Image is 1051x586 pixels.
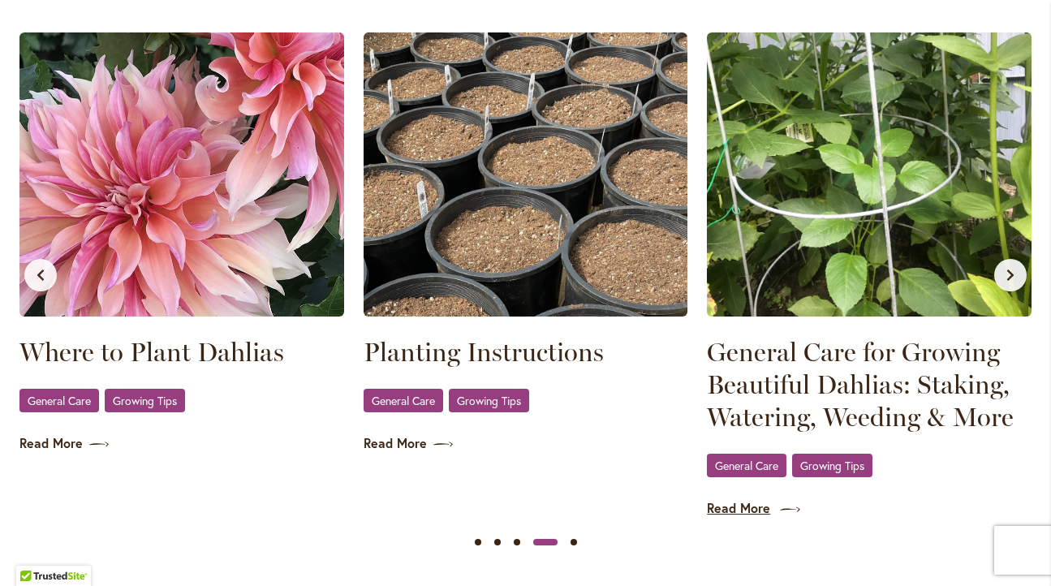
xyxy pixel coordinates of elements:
[707,454,786,477] a: General Care
[707,336,1032,433] a: General Care for Growing Beautiful Dahlias: Staking, Watering, Weeding & More
[28,395,91,406] span: General Care
[800,460,864,471] span: Growing Tips
[364,389,443,412] a: General Care
[449,389,529,412] a: Growing Tips
[364,388,688,415] div: ,
[994,259,1027,291] button: Next slide
[19,336,344,368] a: Where to Plant Dahlias
[105,389,185,412] a: Growing Tips
[792,454,872,477] a: Growing Tips
[24,259,57,291] button: Previous slide
[457,395,521,406] span: Growing Tips
[707,499,1032,518] a: Read More
[372,395,435,406] span: General Care
[715,460,778,471] span: General Care
[113,395,177,406] span: Growing Tips
[707,453,1032,480] div: ,
[19,389,99,412] a: General Care
[364,336,688,368] a: Planting Instructions
[19,32,344,317] img: close up of pink and white Labyrinth Dahlia
[19,388,344,415] div: ,
[19,434,344,453] a: Read More
[364,434,688,453] a: Read More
